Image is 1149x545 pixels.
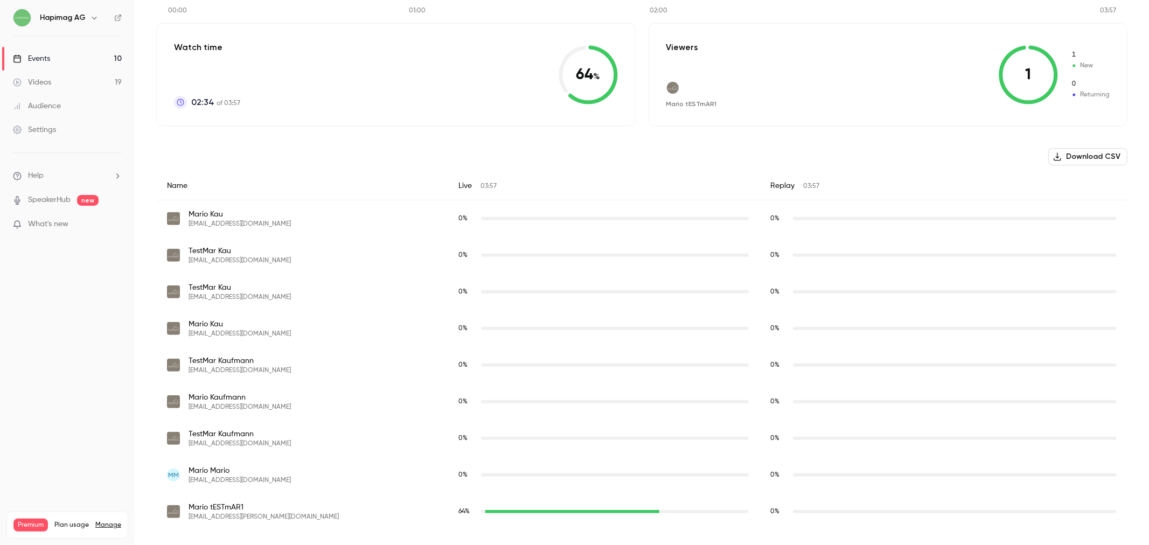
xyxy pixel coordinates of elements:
span: TestMar Kaufmann [189,355,291,366]
img: hapimag.com [667,82,679,94]
span: Mario tESTmAR1 [189,502,339,513]
span: Replay watch time [770,287,788,297]
img: hapimag.com [167,285,180,298]
span: Live watch time [458,470,476,480]
span: Replay watch time [770,434,788,443]
img: hapimag.com [167,322,180,335]
span: Mario tESTmAR1 [666,100,717,108]
span: 64 % [458,508,470,515]
span: 0 % [458,472,468,478]
span: TestMar Kau [189,246,291,256]
tspan: 01:00 [409,8,426,15]
span: 0 % [770,215,779,222]
span: New [1071,61,1110,71]
img: Hapimag AG [13,9,31,26]
span: new [77,195,99,206]
span: Replay watch time [770,324,788,333]
span: 0 % [770,362,779,368]
span: TestMar Kaufmann [189,429,291,439]
span: Live watch time [458,434,476,443]
img: hapimag.com [167,359,180,372]
span: 0 % [770,289,779,295]
span: Premium [13,519,48,532]
div: mariia.kaufmann44@hapimag.com [156,237,1127,274]
div: mariia.kaufmann55@hapimag.com [156,274,1127,310]
div: mariia.kaufmann88@hapimag.com [156,347,1127,383]
tspan: 03:57 [1101,8,1117,15]
span: MM [168,470,179,480]
span: [EMAIL_ADDRESS][DOMAIN_NAME] [189,293,291,302]
span: Live watch time [458,287,476,297]
tspan: 02:00 [650,8,667,15]
span: [EMAIL_ADDRESS][DOMAIN_NAME] [189,439,291,448]
span: Returning [1071,90,1110,100]
span: [EMAIL_ADDRESS][DOMAIN_NAME] [189,256,291,265]
span: Plan usage [54,521,89,529]
div: Name [156,172,448,200]
span: [EMAIL_ADDRESS][DOMAIN_NAME] [189,366,291,375]
span: Replay watch time [770,250,788,260]
span: Live watch time [458,507,476,516]
span: 03:57 [803,183,819,190]
span: Mario Kau [189,319,291,330]
div: Audience [13,101,61,111]
img: hapimag.com [167,249,180,262]
span: 03:57 [481,183,497,190]
div: shumeykoms@gmail.com [156,457,1127,493]
h6: Hapimag AG [40,12,86,23]
span: New [1071,50,1110,60]
img: hapimag.com [167,212,180,225]
span: 0 % [458,289,468,295]
p: of 03:57 [191,96,240,109]
span: 0 % [770,508,779,515]
span: Replay watch time [770,397,788,407]
tspan: 00:00 [168,8,187,15]
div: Live [448,172,760,200]
span: 0 % [458,435,468,442]
span: [EMAIL_ADDRESS][DOMAIN_NAME] [189,403,291,411]
img: hapimag.com [167,432,180,445]
span: Mario Kau [189,209,291,220]
span: 02:34 [191,96,214,109]
span: Replay watch time [770,214,788,223]
iframe: Noticeable Trigger [109,220,122,229]
div: Events [13,53,50,64]
span: 0 % [458,215,468,222]
span: Mario Mario [189,465,291,476]
div: mariia.kaufmann66@hapimag.com [156,310,1127,347]
span: [EMAIL_ADDRESS][DOMAIN_NAME] [189,330,291,338]
span: 0 % [770,435,779,442]
span: [EMAIL_ADDRESS][PERSON_NAME][DOMAIN_NAME] [189,513,339,521]
span: Mario Kaufmann [189,392,291,403]
button: Download CSV [1048,148,1127,165]
span: [EMAIL_ADDRESS][DOMAIN_NAME] [189,476,291,485]
img: hapimag.com [167,395,180,408]
div: mariia.kaufmann77@hapimag.com [156,420,1127,457]
li: help-dropdown-opener [13,170,122,181]
div: mariia.kaufmann3@hapimag.com [156,383,1127,420]
span: What's new [28,219,68,230]
div: Replay [760,172,1127,200]
span: Live watch time [458,250,476,260]
p: Watch time [174,41,240,54]
span: Live watch time [458,360,476,370]
span: 0 % [770,399,779,405]
div: Videos [13,77,51,88]
span: Replay watch time [770,360,788,370]
span: 0 % [458,325,468,332]
span: 0 % [458,252,468,258]
span: [EMAIL_ADDRESS][DOMAIN_NAME] [189,220,291,228]
span: 0 % [770,472,779,478]
div: Settings [13,124,56,135]
span: 0 % [458,399,468,405]
span: 0 % [458,362,468,368]
a: Manage [95,521,121,529]
div: mariia.kaufmann22@hapimag.com [156,200,1127,237]
img: hapimag.com [167,505,180,518]
span: Live watch time [458,324,476,333]
a: SpeakerHub [28,194,71,206]
span: TestMar Kau [189,282,291,293]
span: Replay watch time [770,507,788,516]
span: Help [28,170,44,181]
span: Returning [1071,79,1110,89]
